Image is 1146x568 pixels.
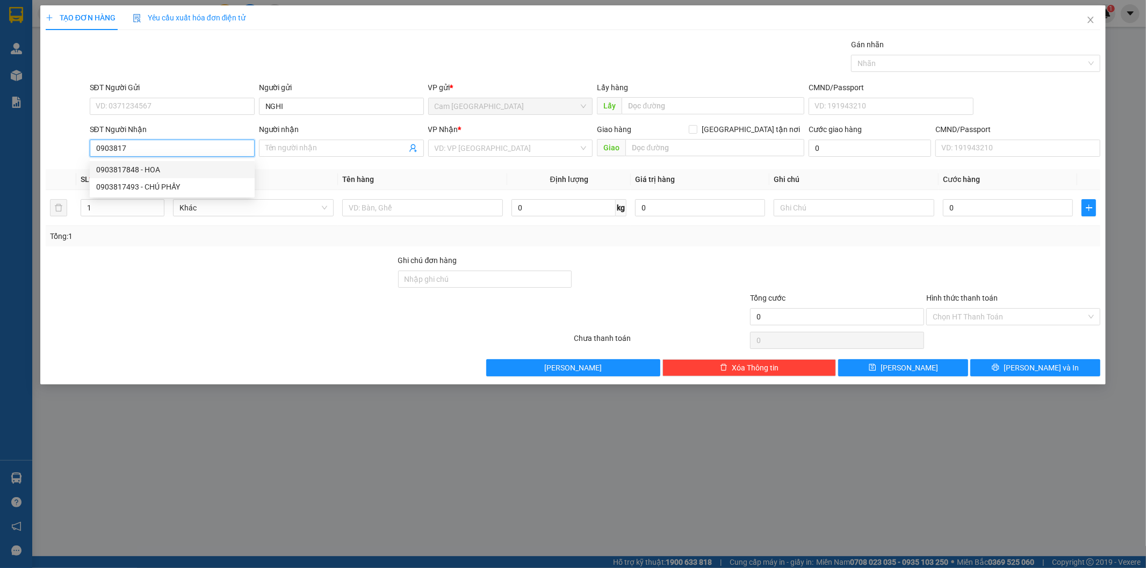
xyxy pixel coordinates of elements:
button: save[PERSON_NAME] [838,359,968,376]
input: Cước giao hàng [809,140,931,157]
span: SL [81,175,89,184]
div: CMND/Passport [809,82,974,93]
div: Tổng: 1 [50,230,442,242]
span: delete [720,363,727,372]
div: SĐT Người Nhận [90,123,255,135]
button: plus [1082,199,1096,216]
span: Lấy [597,97,622,114]
div: 0903817848 - HOA [96,164,248,176]
span: Định lượng [550,175,588,184]
input: Dọc đường [622,97,804,114]
div: Người nhận [259,123,424,135]
span: VP Nhận [428,125,458,134]
img: logo.jpg [117,13,142,39]
span: [GEOGRAPHIC_DATA] tận nơi [697,123,804,135]
div: Người gửi [259,82,424,93]
span: save [869,363,876,372]
span: kg [616,199,626,216]
label: Hình thức thanh toán [926,294,998,302]
b: Phương Nam Express [13,69,59,139]
span: plus [1082,203,1095,212]
span: [PERSON_NAME] [881,362,938,374]
span: Giá trị hàng [635,175,675,184]
button: Close [1076,5,1106,35]
span: Khác [179,200,327,216]
button: delete [50,199,67,216]
span: close [1086,16,1095,24]
button: printer[PERSON_NAME] và In [970,359,1100,376]
span: printer [992,363,999,372]
div: 0903817848 - HOA [90,161,255,178]
div: 0903817493 - CHÚ PHẤY [90,178,255,195]
label: Cước giao hàng [809,125,862,134]
label: Gán nhãn [851,40,884,49]
li: (c) 2017 [90,51,148,64]
b: [DOMAIN_NAME] [90,41,148,49]
img: icon [133,14,141,23]
span: TẠO ĐƠN HÀNG [46,13,116,22]
th: Ghi chú [769,169,939,190]
div: 0903817493 - CHÚ PHẤY [96,181,248,193]
span: Lấy hàng [597,83,628,92]
div: CMND/Passport [935,123,1100,135]
b: Gửi khách hàng [66,16,106,66]
span: Giao hàng [597,125,631,134]
input: Ghi chú đơn hàng [398,271,572,288]
label: Ghi chú đơn hàng [398,256,457,265]
div: SĐT Người Gửi [90,82,255,93]
span: plus [46,14,53,21]
input: Dọc đường [625,139,804,156]
button: [PERSON_NAME] [486,359,660,376]
span: Tổng cước [750,294,785,302]
div: VP gửi [428,82,593,93]
span: Tên hàng [342,175,374,184]
span: user-add [409,144,417,152]
span: Giao [597,139,625,156]
input: Ghi Chú [774,199,934,216]
span: Cam Thành Bắc [435,98,587,114]
span: Yêu cầu xuất hóa đơn điện tử [133,13,246,22]
span: Cước hàng [943,175,980,184]
span: [PERSON_NAME] [544,362,602,374]
button: deleteXóa Thông tin [662,359,837,376]
input: VD: Bàn, Ghế [342,199,503,216]
input: 0 [635,199,765,216]
span: [PERSON_NAME] và In [1004,362,1079,374]
div: Chưa thanh toán [573,332,749,351]
span: Xóa Thông tin [732,362,779,374]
